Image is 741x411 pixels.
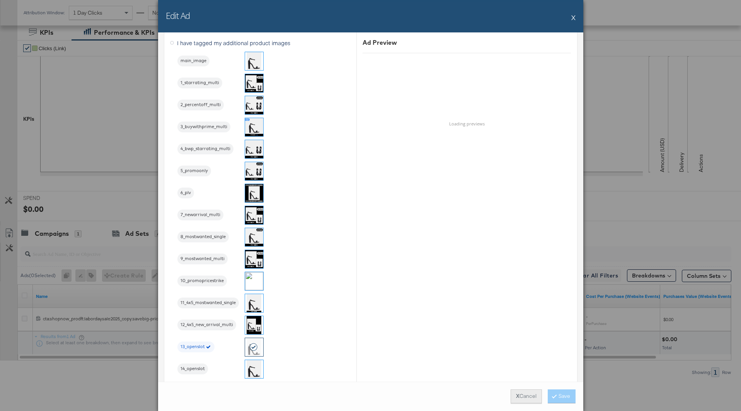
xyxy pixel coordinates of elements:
div: main_image [177,56,210,66]
img: ZIbBmiAlo2xj4GUbhpyqfA.jpg [245,184,263,202]
span: 4_bwp_starrating_multi [177,146,233,152]
span: 10_promopricestrike [177,278,227,284]
div: 13_openslot [177,342,215,352]
div: 10_promopricestrike [177,276,227,286]
div: 4_bwp_starrating_multi [177,144,233,154]
img: redirect [245,52,263,70]
div: 3_buywithprime_multi [177,122,230,132]
div: 12_4x5_new_arrival_multi [177,320,236,330]
img: S05tddNgrsmYw6h7P10WpQ.jpg [245,118,263,136]
span: 12_4x5_new_arrival_multi [177,322,236,328]
div: 1_starrating_multi [177,78,222,88]
button: X [571,10,576,25]
span: 1_starrating_multi [177,80,222,86]
img: uUmb8pbEbN4o0lhFCzhwZA.jpg [245,206,263,224]
img: uUmb8pbEbN4o0lhFCzhwZA.jpg [245,74,263,92]
span: 13_openslot [177,344,215,350]
div: Ad Preview [363,38,571,47]
img: RWLqnNn6O411ttaWhfCOag.jpg [245,316,263,334]
div: 7_newarrival_multi [177,210,223,220]
img: uUmb8pbEbN4o0lhFCzhwZA.jpg [245,250,263,268]
img: VhPp7mu6_cHCoNDTvu_FZg.jpg [245,294,263,312]
span: 2_percentoff_multi [177,102,224,108]
div: 5_promoonly [177,166,211,176]
img: 1gNfPMJh_UhNNRv2BICPaQ.jpg [245,140,263,158]
span: 3_buywithprime_multi [177,124,230,130]
div: 14_openslot [177,364,208,374]
img: EMJwd3I8pRaI_e7FdX3i8Q.jpg [245,162,263,180]
strong: X [516,392,520,400]
img: l_text:Acumin-BdPro.otf_64_left_letter_spacing_1:%252441.99%25EF%25BB%25BF%2Cco_rgb:ffffff%2Cw_190 [245,272,263,290]
img: A8T-sC5RO_OYANwfthAgmQ.jpg [245,228,263,246]
div: 11_4x5_mostwanted_single [177,298,239,308]
span: I have tagged my additional product images [177,39,290,47]
button: XCancel [511,389,542,403]
div: 2_percentoff_multi [177,100,224,110]
span: 8_mostwanted_single [177,234,229,240]
span: 7_newarrival_multi [177,212,223,218]
span: 9_mostwanted_multi [177,256,228,262]
span: 5_promoonly [177,168,211,174]
span: 6_plv [177,190,194,196]
div: 6_plv [177,188,194,198]
img: EMJwd3I8pRaI_e7FdX3i8Q.jpg [245,96,263,114]
span: main_image [177,58,210,64]
span: 11_4x5_mostwanted_single [177,300,239,306]
div: 8_mostwanted_single [177,232,229,242]
h2: Edit Ad [166,10,190,21]
span: 14_openslot [177,366,208,372]
h6: Loading previews [357,121,577,127]
img: redirect [245,360,263,378]
div: 9_mostwanted_multi [177,254,228,264]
